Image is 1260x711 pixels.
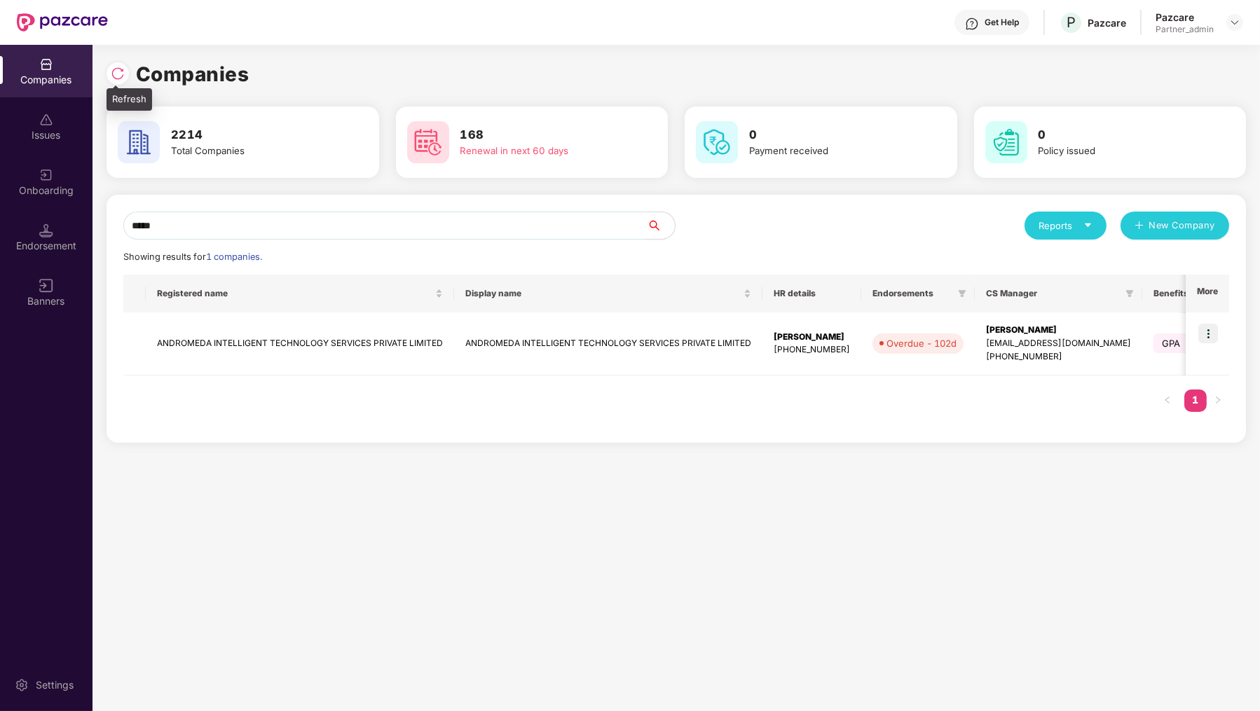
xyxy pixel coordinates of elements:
div: Pazcare [1156,11,1214,24]
div: Overdue - 102d [886,336,957,350]
li: 1 [1184,389,1207,412]
h3: 2214 [171,126,334,144]
span: filter [958,289,966,298]
div: [EMAIL_ADDRESS][DOMAIN_NAME] [986,337,1131,350]
span: filter [955,285,969,302]
span: 1 companies. [206,251,262,262]
img: svg+xml;base64,PHN2ZyBpZD0iSGVscC0zMngzMiIgeG1sbnM9Imh0dHA6Ly93d3cudzMub3JnLzIwMDAvc3ZnIiB3aWR0aD... [965,17,979,31]
h3: 168 [460,126,623,144]
div: [PERSON_NAME] [774,331,850,344]
button: search [646,212,676,240]
button: right [1207,389,1229,412]
img: svg+xml;base64,PHN2ZyB4bWxucz0iaHR0cDovL3d3dy53My5vcmcvMjAwMC9zdmciIHdpZHRoPSI2MCIgaGVpZ2h0PSI2MC... [407,121,449,163]
div: Refresh [107,88,152,111]
li: Previous Page [1156,389,1179,412]
span: New Company [1149,219,1216,233]
img: svg+xml;base64,PHN2ZyBpZD0iRHJvcGRvd24tMzJ4MzIiIHhtbG5zPSJodHRwOi8vd3d3LnczLm9yZy8yMDAwL3N2ZyIgd2... [1229,17,1240,28]
span: caret-down [1083,221,1093,230]
span: Registered name [157,288,432,299]
span: right [1214,396,1222,404]
div: Partner_admin [1156,24,1214,35]
th: Registered name [146,275,454,312]
img: svg+xml;base64,PHN2ZyBpZD0iUmVsb2FkLTMyeDMyIiB4bWxucz0iaHR0cDovL3d3dy53My5vcmcvMjAwMC9zdmciIHdpZH... [111,67,125,81]
img: icon [1198,324,1218,343]
button: left [1156,389,1179,412]
div: Payment received [749,144,912,158]
div: [PERSON_NAME] [986,324,1131,337]
img: svg+xml;base64,PHN2ZyB3aWR0aD0iMTYiIGhlaWdodD0iMTYiIHZpZXdCb3g9IjAgMCAxNiAxNiIgZmlsbD0ibm9uZSIgeG... [39,279,53,293]
img: svg+xml;base64,PHN2ZyBpZD0iU2V0dGluZy0yMHgyMCIgeG1sbnM9Imh0dHA6Ly93d3cudzMub3JnLzIwMDAvc3ZnIiB3aW... [15,678,29,692]
span: filter [1123,285,1137,302]
td: ANDROMEDA INTELLIGENT TECHNOLOGY SERVICES PRIVATE LIMITED [454,312,762,375]
span: GPA [1153,333,1189,353]
span: plus [1135,221,1144,232]
h3: 0 [749,126,912,144]
div: Policy issued [1039,144,1201,158]
span: search [646,220,675,231]
span: Display name [465,288,741,299]
div: [PHONE_NUMBER] [986,350,1131,364]
span: left [1163,396,1172,404]
img: svg+xml;base64,PHN2ZyBpZD0iQ29tcGFuaWVzIiB4bWxucz0iaHR0cDovL3d3dy53My5vcmcvMjAwMC9zdmciIHdpZHRoPS... [39,57,53,71]
a: 1 [1184,389,1207,410]
span: Showing results for [123,251,262,262]
h1: Companies [136,59,249,90]
span: CS Manager [986,288,1120,299]
img: svg+xml;base64,PHN2ZyB4bWxucz0iaHR0cDovL3d3dy53My5vcmcvMjAwMC9zdmciIHdpZHRoPSI2MCIgaGVpZ2h0PSI2MC... [118,121,160,163]
li: Next Page [1207,389,1229,412]
th: Display name [454,275,762,312]
img: svg+xml;base64,PHN2ZyB4bWxucz0iaHR0cDovL3d3dy53My5vcmcvMjAwMC9zdmciIHdpZHRoPSI2MCIgaGVpZ2h0PSI2MC... [985,121,1027,163]
h3: 0 [1039,126,1201,144]
div: Total Companies [171,144,334,158]
span: P [1067,14,1076,31]
th: HR details [762,275,861,312]
img: svg+xml;base64,PHN2ZyB3aWR0aD0iMjAiIGhlaWdodD0iMjAiIHZpZXdCb3g9IjAgMCAyMCAyMCIgZmlsbD0ibm9uZSIgeG... [39,168,53,182]
img: svg+xml;base64,PHN2ZyB3aWR0aD0iMTQuNSIgaGVpZ2h0PSIxNC41IiB2aWV3Qm94PSIwIDAgMTYgMTYiIGZpbGw9Im5vbm... [39,223,53,237]
td: ANDROMEDA INTELLIGENT TECHNOLOGY SERVICES PRIVATE LIMITED [146,312,454,375]
span: filter [1125,289,1134,298]
div: Reports [1039,219,1093,233]
div: Renewal in next 60 days [460,144,623,158]
th: More [1186,275,1229,312]
div: Pazcare [1088,16,1126,29]
div: Settings [32,678,78,692]
img: New Pazcare Logo [17,13,108,32]
img: svg+xml;base64,PHN2ZyB4bWxucz0iaHR0cDovL3d3dy53My5vcmcvMjAwMC9zdmciIHdpZHRoPSI2MCIgaGVpZ2h0PSI2MC... [696,121,738,163]
div: [PHONE_NUMBER] [774,343,850,357]
div: Get Help [985,17,1019,28]
img: svg+xml;base64,PHN2ZyBpZD0iSXNzdWVzX2Rpc2FibGVkIiB4bWxucz0iaHR0cDovL3d3dy53My5vcmcvMjAwMC9zdmciIH... [39,113,53,127]
button: plusNew Company [1121,212,1229,240]
span: Endorsements [872,288,952,299]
